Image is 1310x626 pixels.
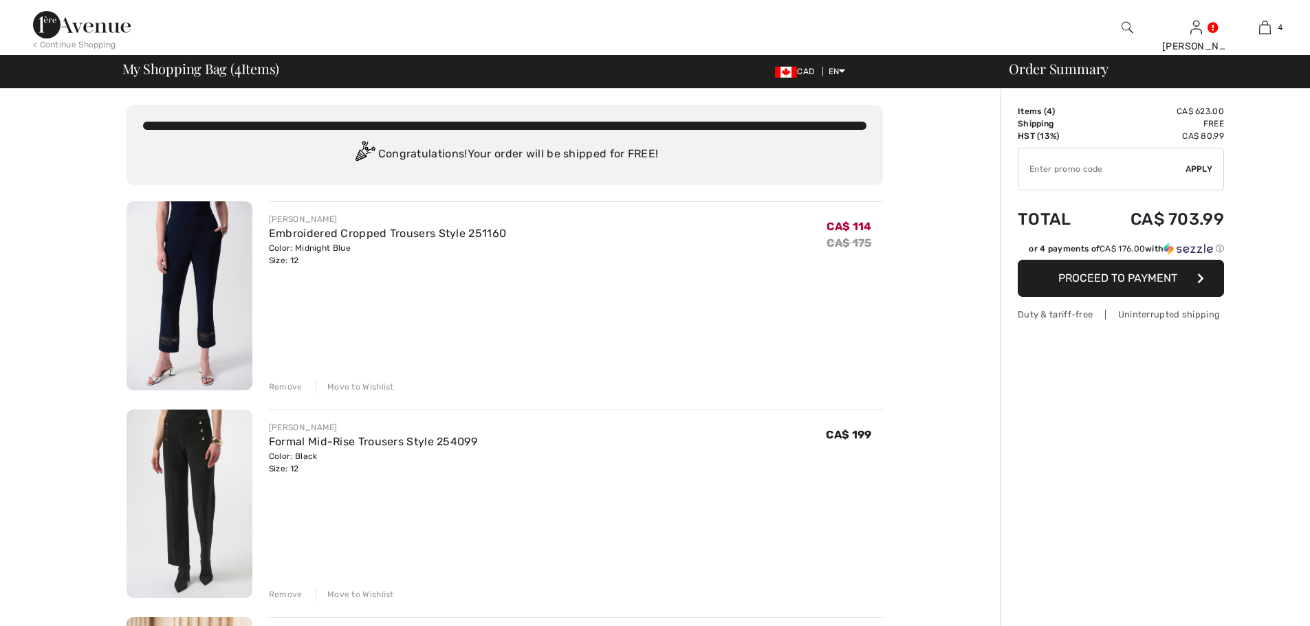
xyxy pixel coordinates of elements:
[1018,260,1224,297] button: Proceed to Payment
[1058,271,1177,284] span: Proceed to Payment
[269,588,303,601] div: Remove
[1164,243,1213,255] img: Sezzle
[1018,243,1224,260] div: or 4 payments ofCA$ 176.00withSezzle Click to learn more about Sezzle
[1018,196,1093,243] td: Total
[1190,21,1202,34] a: Sign In
[269,242,506,267] div: Color: Midnight Blue Size: 12
[1122,19,1133,36] img: search the website
[351,141,378,168] img: Congratulation2.svg
[1018,118,1093,130] td: Shipping
[992,62,1302,76] div: Order Summary
[1018,308,1224,321] div: Duty & tariff-free | Uninterrupted shipping
[269,450,477,475] div: Color: Black Size: 12
[122,62,280,76] span: My Shopping Bag ( Items)
[1093,130,1224,142] td: CA$ 80.99
[127,201,252,390] img: Embroidered Cropped Trousers Style 251160
[775,67,820,76] span: CAD
[1162,39,1230,54] div: [PERSON_NAME]
[269,381,303,393] div: Remove
[269,213,506,225] div: [PERSON_NAME]
[1278,21,1282,34] span: 4
[1018,130,1093,142] td: HST (13%)
[33,11,131,38] img: 1ère Avenue
[127,410,252,599] img: Formal Mid-Rise Trousers Style 254099
[1100,244,1145,254] span: CA$ 176.00
[826,428,871,441] span: CA$ 199
[775,67,797,78] img: Canadian Dollar
[33,38,116,51] div: < Continue Shopping
[1029,243,1224,255] div: or 4 payments of with
[1231,19,1298,36] a: 4
[1190,19,1202,36] img: My Info
[1018,148,1186,190] input: Promo code
[269,435,477,448] a: Formal Mid-Rise Trousers Style 254099
[1093,118,1224,130] td: Free
[1259,19,1271,36] img: My Bag
[269,421,477,434] div: [PERSON_NAME]
[316,381,394,393] div: Move to Wishlist
[269,227,506,240] a: Embroidered Cropped Trousers Style 251160
[1018,105,1093,118] td: Items ( )
[827,220,871,233] span: CA$ 114
[316,588,394,601] div: Move to Wishlist
[1093,105,1224,118] td: CA$ 623.00
[1186,163,1213,175] span: Apply
[827,236,871,249] s: CA$ 175
[829,67,846,76] span: EN
[1047,107,1052,116] span: 4
[143,141,866,168] div: Congratulations! Your order will be shipped for FREE!
[234,58,241,76] span: 4
[1093,196,1224,243] td: CA$ 703.99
